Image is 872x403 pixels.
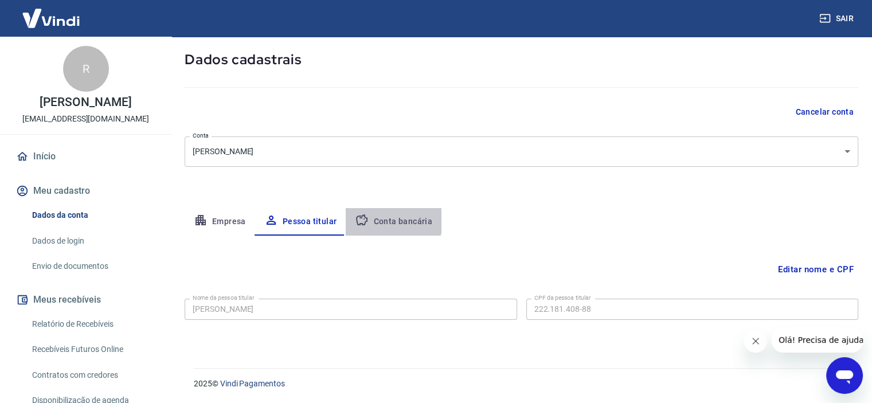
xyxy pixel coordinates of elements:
[14,178,158,204] button: Meu cadastro
[28,363,158,387] a: Contratos com credores
[14,1,88,36] img: Vindi
[255,208,346,236] button: Pessoa titular
[28,255,158,278] a: Envio de documentos
[772,327,863,353] iframe: Mensagem da empresa
[346,208,441,236] button: Conta bancária
[817,8,858,29] button: Sair
[14,144,158,169] a: Início
[534,294,591,302] label: CPF da pessoa titular
[28,338,158,361] a: Recebíveis Futuros Online
[28,229,158,253] a: Dados de login
[28,312,158,336] a: Relatório de Recebíveis
[22,113,149,125] p: [EMAIL_ADDRESS][DOMAIN_NAME]
[773,259,858,280] button: Editar nome e CPF
[193,131,209,140] label: Conta
[185,136,858,167] div: [PERSON_NAME]
[185,50,858,69] h5: Dados cadastrais
[744,330,767,353] iframe: Fechar mensagem
[193,294,254,302] label: Nome da pessoa titular
[63,46,109,92] div: R
[791,101,858,123] button: Cancelar conta
[14,287,158,312] button: Meus recebíveis
[826,357,863,394] iframe: Botão para abrir a janela de mensagens
[220,379,285,388] a: Vindi Pagamentos
[28,204,158,227] a: Dados da conta
[7,8,96,17] span: Olá! Precisa de ajuda?
[194,378,844,390] p: 2025 ©
[40,96,131,108] p: [PERSON_NAME]
[185,208,255,236] button: Empresa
